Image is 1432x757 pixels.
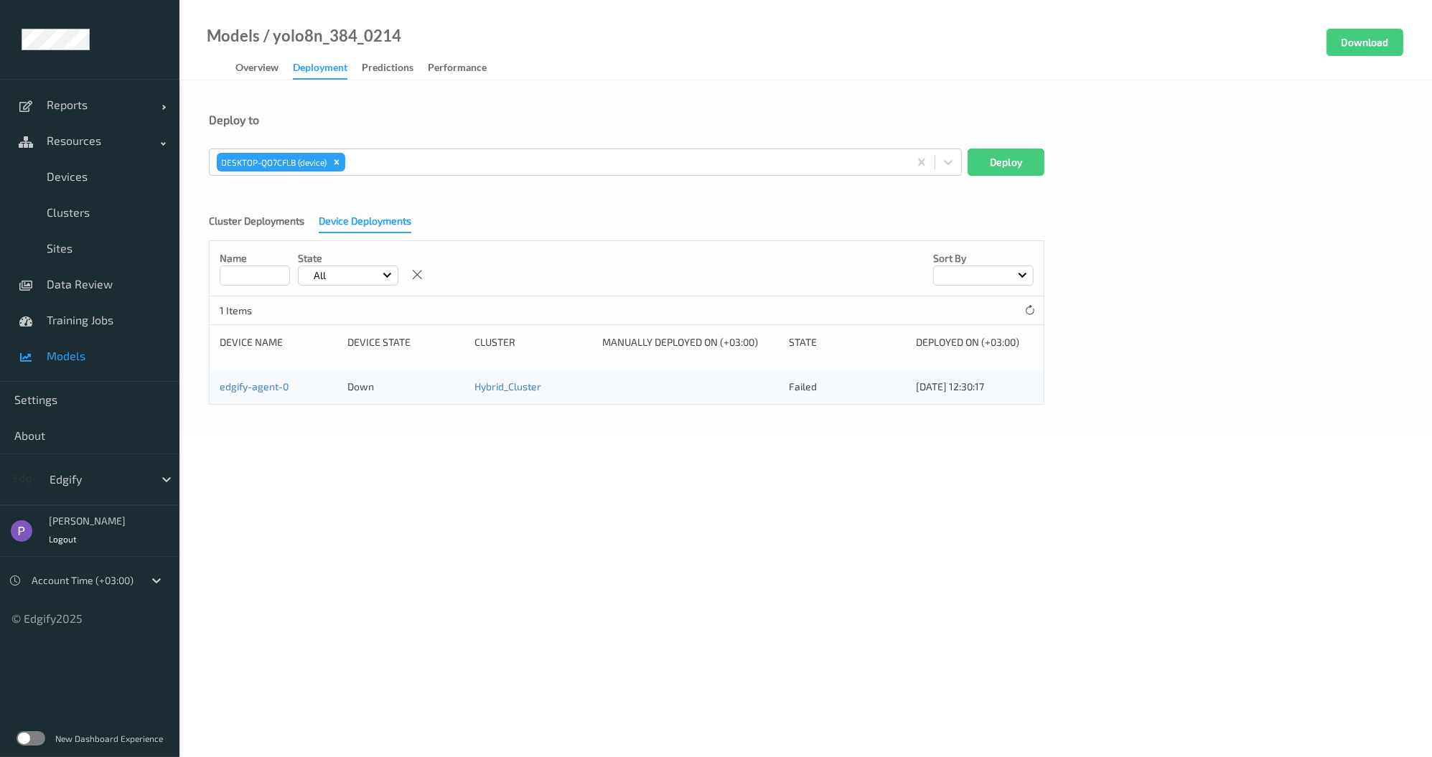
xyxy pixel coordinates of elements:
[220,335,337,349] div: Device Name
[319,215,426,227] a: Device Deployments
[347,335,465,349] div: Device state
[789,380,907,394] div: Failed
[260,29,401,43] div: / yolo8n_384_0214
[209,215,319,227] a: Cluster Deployments
[207,29,260,43] a: Models
[220,380,289,392] a: edgify-agent-0
[209,113,1403,127] div: Deploy to
[362,58,428,78] a: Predictions
[217,153,329,171] div: DESKTOP-QO7CFLB (device)
[428,60,487,78] div: Performance
[789,335,907,349] div: State
[474,380,541,392] a: Hybrid_Cluster
[319,214,411,233] div: Device Deployments
[968,149,1044,176] button: Deploy
[428,58,501,78] a: Performance
[235,60,279,78] div: Overview
[209,214,304,232] div: Cluster Deployments
[309,268,331,283] p: All
[220,251,290,265] p: Name
[329,153,345,171] div: Remove DESKTOP-QO7CFLB (device)
[602,335,779,349] div: Manually deployed on (+03:00)
[347,380,465,394] div: Down
[474,335,592,349] div: Cluster
[293,60,347,80] div: Deployment
[1326,29,1403,56] button: Download
[235,58,293,78] a: Overview
[916,380,984,392] span: [DATE] 12:30:17
[362,60,413,78] div: Predictions
[220,304,327,318] p: 1 Items
[293,58,362,80] a: Deployment
[933,251,1034,265] p: Sort by
[916,335,1034,349] div: Deployed on (+03:00)
[298,251,398,265] p: State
